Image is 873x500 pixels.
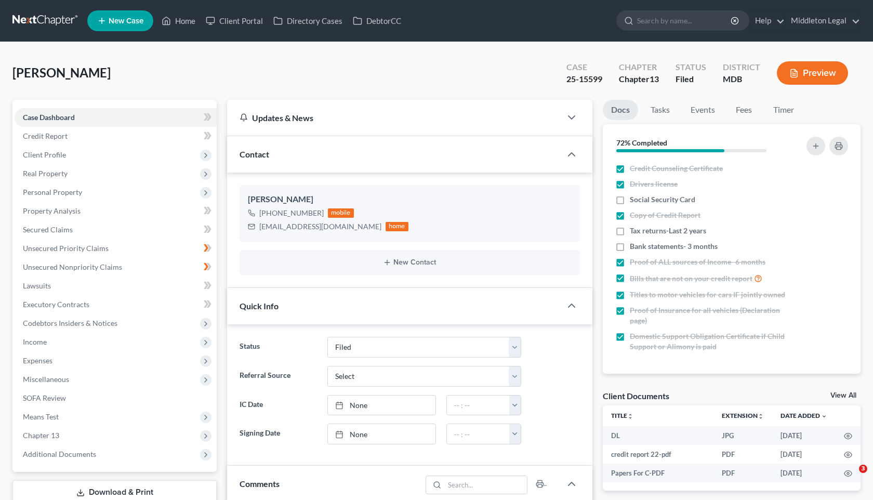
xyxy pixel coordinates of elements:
[630,210,700,220] span: Copy of Credit Report
[603,464,713,482] td: Papers For C-PDF
[348,11,406,30] a: DebtorCC
[23,225,73,234] span: Secured Claims
[23,169,68,178] span: Real Property
[627,413,633,419] i: unfold_more
[611,412,633,419] a: Titleunfold_more
[603,426,713,445] td: DL
[12,65,111,80] span: [PERSON_NAME]
[637,11,732,30] input: Search by name...
[15,277,217,295] a: Lawsuits
[676,73,706,85] div: Filed
[248,193,572,206] div: [PERSON_NAME]
[23,300,89,309] span: Executory Contracts
[713,426,772,445] td: JPG
[23,113,75,122] span: Case Dashboard
[821,413,827,419] i: expand_more
[777,61,848,85] button: Preview
[830,392,856,399] a: View All
[838,465,863,490] iframe: Intercom live chat
[447,396,509,415] input: -- : --
[630,331,787,352] span: Domestic Support Obligation Certificate if Child Support or Alimony is paid
[619,61,659,73] div: Chapter
[642,100,678,120] a: Tasks
[603,100,638,120] a: Docs
[650,74,659,84] span: 13
[630,179,678,189] span: Drivers license
[234,366,322,387] label: Referral Source
[772,426,836,445] td: [DATE]
[616,138,667,147] strong: 72% Completed
[15,220,217,239] a: Secured Claims
[676,61,706,73] div: Status
[15,258,217,277] a: Unsecured Nonpriority Claims
[23,319,117,327] span: Codebtors Insiders & Notices
[23,206,81,215] span: Property Analysis
[630,257,765,267] span: Proof of ALL sources of Income- 6 months
[723,73,760,85] div: MDB
[23,262,122,271] span: Unsecured Nonpriority Claims
[603,445,713,464] td: credit report 22-pdf
[23,375,69,384] span: Miscellaneous
[23,244,109,253] span: Unsecured Priority Claims
[234,424,322,444] label: Signing Date
[713,445,772,464] td: PDF
[156,11,201,30] a: Home
[786,11,860,30] a: Middleton Legal
[240,301,279,311] span: Quick Info
[728,100,761,120] a: Fees
[23,431,59,440] span: Chapter 13
[859,465,867,473] span: 3
[240,479,280,489] span: Comments
[23,412,59,421] span: Means Test
[772,464,836,482] td: [DATE]
[23,150,66,159] span: Client Profile
[765,100,802,120] a: Timer
[109,17,143,25] span: New Case
[240,112,549,123] div: Updates & News
[758,413,764,419] i: unfold_more
[630,163,723,174] span: Credit Counseling Certificate
[566,73,602,85] div: 25-15599
[444,476,527,494] input: Search...
[15,295,217,314] a: Executory Contracts
[723,61,760,73] div: District
[566,61,602,73] div: Case
[630,226,706,236] span: Tax returns-Last 2 years
[15,389,217,407] a: SOFA Review
[722,412,764,419] a: Extensionunfold_more
[234,395,322,416] label: IC Date
[23,188,82,196] span: Personal Property
[15,239,217,258] a: Unsecured Priority Claims
[259,221,381,232] div: [EMAIL_ADDRESS][DOMAIN_NAME]
[603,390,669,401] div: Client Documents
[328,424,436,444] a: None
[630,273,752,284] span: Bills that are not on your credit report
[201,11,268,30] a: Client Portal
[240,149,269,159] span: Contact
[23,393,66,402] span: SOFA Review
[630,290,785,300] span: Titles to motor vehicles for cars IF jointly owned
[23,281,51,290] span: Lawsuits
[23,356,52,365] span: Expenses
[328,396,436,415] a: None
[268,11,348,30] a: Directory Cases
[619,73,659,85] div: Chapter
[781,412,827,419] a: Date Added expand_more
[234,337,322,358] label: Status
[248,258,572,267] button: New Contact
[259,208,324,218] div: [PHONE_NUMBER]
[15,202,217,220] a: Property Analysis
[328,208,354,218] div: mobile
[682,100,723,120] a: Events
[386,222,408,231] div: home
[23,337,47,346] span: Income
[23,450,96,458] span: Additional Documents
[630,305,787,326] span: Proof of Insurance for all vehicles (Declaration page)
[630,241,718,252] span: Bank statements- 3 months
[15,127,217,146] a: Credit Report
[447,424,509,444] input: -- : --
[630,194,695,205] span: Social Security Card
[15,108,217,127] a: Case Dashboard
[23,131,68,140] span: Credit Report
[750,11,785,30] a: Help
